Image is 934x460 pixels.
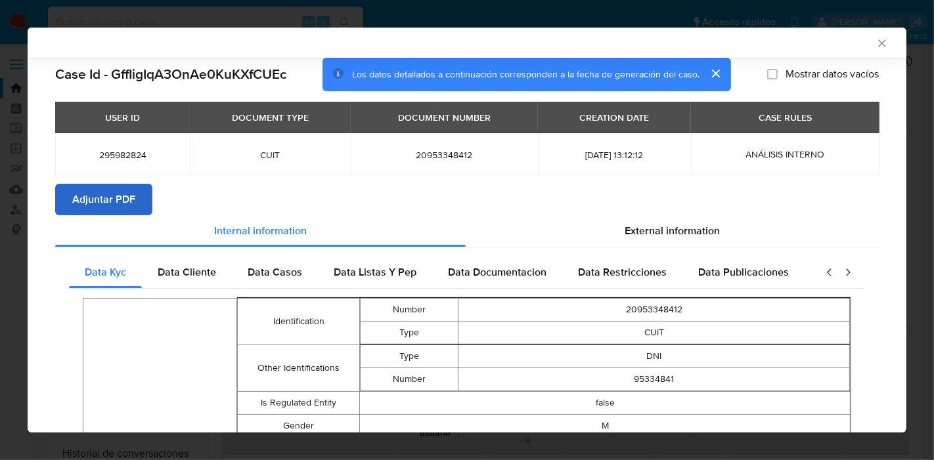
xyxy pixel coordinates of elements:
span: Data Restricciones [578,264,667,280]
span: Internal information [214,223,307,238]
td: M [360,414,851,437]
span: Data Cliente [158,264,216,280]
td: Identification [237,298,360,345]
span: External information [625,223,720,238]
span: CUIT [206,149,335,161]
div: USER ID [97,106,148,129]
span: Data Documentacion [448,264,546,280]
div: CASE RULES [751,106,820,129]
td: false [360,391,851,414]
span: Adjuntar PDF [72,185,135,214]
div: CREATION DATE [572,106,657,129]
span: Mostrar datos vacíos [786,68,879,81]
td: 95334841 [458,367,850,390]
td: Type [361,321,458,344]
span: [DATE] 13:12:12 [554,149,675,161]
span: Data Casos [248,264,302,280]
span: ANÁLISIS INTERNO [746,148,825,161]
span: Data Publicaciones [698,264,789,280]
div: DOCUMENT NUMBER [390,106,499,129]
td: 20953348412 [458,298,850,321]
div: DOCUMENT TYPE [224,106,317,129]
td: CUIT [458,321,850,344]
input: Mostrar datos vacíos [767,69,778,79]
span: Data Listas Y Pep [334,264,416,280]
td: Number [361,367,458,390]
td: Gender [237,414,360,437]
div: Detailed info [55,215,879,247]
span: 295982824 [71,149,174,161]
td: Is Regulated Entity [237,391,360,414]
div: Detailed internal info [69,257,812,288]
td: DNI [458,345,850,367]
td: Type [361,345,458,367]
button: cerrar [700,58,731,89]
span: 20953348412 [367,149,523,161]
td: Number [361,298,458,321]
span: Los datos detallados a continuación corresponden a la fecha de generación del caso. [352,68,700,81]
button: Cerrar ventana [876,37,887,49]
button: Adjuntar PDF [55,184,152,215]
div: closure-recommendation-modal [28,28,906,432]
td: Other Identifications [237,345,360,391]
span: Data Kyc [85,264,126,280]
h2: Case Id - GffIigIqA3OnAe0KuKXfCUEc [55,66,286,83]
